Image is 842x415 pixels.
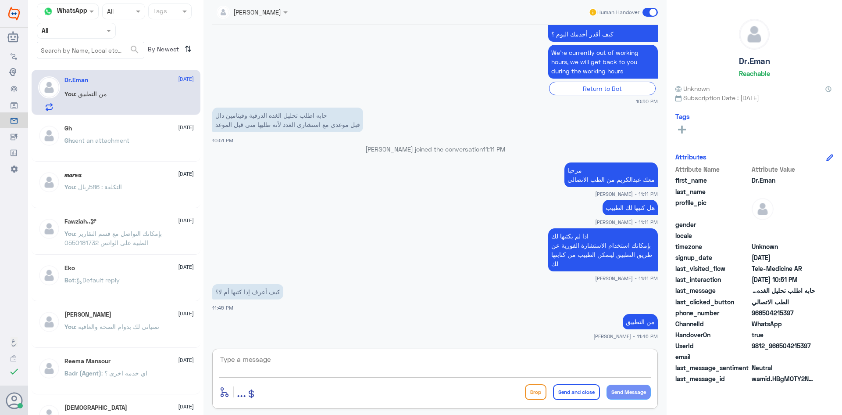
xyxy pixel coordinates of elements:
[178,263,194,271] span: [DATE]
[675,330,750,339] span: HandoverOn
[752,220,815,229] span: null
[64,276,75,284] span: Bot
[178,403,194,411] span: [DATE]
[564,162,658,187] p: 24/9/2025, 11:11 PM
[64,90,75,97] span: You
[739,56,770,66] h5: Dr.Eman
[64,125,72,132] h5: Gh
[525,384,546,400] button: Drop
[675,319,750,328] span: ChannelId
[675,286,750,295] span: last_message
[675,352,750,361] span: email
[675,93,833,102] span: Subscription Date : [DATE]
[675,112,690,120] h6: Tags
[597,8,639,16] span: Human Handover
[483,145,505,153] span: 11:11 PM
[75,323,159,330] span: : تمنياتي لك بدوام الصحة والعافية
[752,264,815,273] span: Tele-Medicine AR
[178,123,194,131] span: [DATE]
[64,183,75,191] span: You
[593,332,658,340] span: [PERSON_NAME] - 11:46 PM
[752,297,815,307] span: الطب الاتصالي
[64,230,75,237] span: You
[675,374,750,383] span: last_message_id
[752,319,815,328] span: 2
[675,165,750,174] span: Attribute Name
[64,264,75,272] h5: Eko
[38,264,60,286] img: defaultAdmin.png
[675,308,750,318] span: phone_number
[675,198,750,218] span: profile_pic
[64,323,75,330] span: You
[675,242,750,251] span: timezone
[64,404,127,411] h5: سبحان الله
[739,69,770,77] h6: Reachable
[675,187,750,196] span: last_name
[152,6,167,18] div: Tags
[64,137,72,144] span: Gh
[548,45,658,79] p: 24/9/2025, 10:50 PM
[595,274,658,282] span: [PERSON_NAME] - 11:11 PM
[752,286,815,295] span: حابه اطلب تحليل الغده الدرقية وفيتامين دال قبل موعدي مع استشاري الغدد لأنه طلبها مني قبل الموعد
[64,76,88,84] h5: Dr.Eman
[178,310,194,318] span: [DATE]
[75,276,120,284] span: : Default reply
[129,44,140,55] span: search
[212,137,233,143] span: 10:51 PM
[38,125,60,147] img: defaultAdmin.png
[752,374,815,383] span: wamid.HBgMOTY2NTA0MjE1Mzk3FQIAEhgUM0EyNUNERjg2NDVCMkYyMUE2NzkA
[675,253,750,262] span: signup_date
[212,144,658,154] p: [PERSON_NAME] joined the conversation
[75,90,107,97] span: : من التطبيق
[752,275,815,284] span: 2025-09-24T19:51:17.872Z
[752,308,815,318] span: 966504215397
[64,357,111,365] h5: Reema Mansour
[675,341,750,350] span: UserId
[752,198,774,220] img: defaultAdmin.png
[178,170,194,178] span: [DATE]
[595,218,658,226] span: [PERSON_NAME] - 11:11 PM
[64,218,96,225] h5: Fawziah..🕊
[72,137,129,144] span: sent an attachment
[607,385,651,400] button: Send Message
[178,356,194,364] span: [DATE]
[64,230,162,246] span: : بإمكانك التواصل مع قسم التقارير الطبية على الواتس 0550181732
[212,284,283,300] p: 24/9/2025, 11:45 PM
[675,297,750,307] span: last_clicked_button
[9,366,19,377] i: check
[675,231,750,240] span: locale
[212,108,363,132] p: 24/9/2025, 10:51 PM
[675,176,750,185] span: first_name
[237,382,246,402] button: ...
[553,384,600,400] button: Send and close
[549,82,656,95] div: Return to Bot
[548,228,658,271] p: 24/9/2025, 11:11 PM
[38,311,60,333] img: defaultAdmin.png
[64,311,111,318] h5: Mohammed ALRASHED
[178,217,194,224] span: [DATE]
[739,19,769,49] img: defaultAdmin.png
[237,384,246,400] span: ...
[752,363,815,372] span: 0
[636,97,658,105] span: 10:50 PM
[64,369,101,377] span: Badr (Agent)
[38,218,60,240] img: defaultAdmin.png
[752,253,815,262] span: 2025-02-11T12:15:58.213Z
[675,275,750,284] span: last_interaction
[675,363,750,372] span: last_message_sentiment
[101,369,147,377] span: : اي خدمه اخرى ؟
[675,264,750,273] span: last_visited_flow
[8,7,20,21] img: Widebot Logo
[752,165,815,174] span: Attribute Value
[212,305,233,310] span: 11:45 PM
[675,84,710,93] span: Unknown
[75,183,122,191] span: : التكلفة : 586ريال
[6,392,22,409] button: Avatar
[623,314,658,329] p: 24/9/2025, 11:46 PM
[675,153,706,161] h6: Attributes
[42,5,55,18] img: whatsapp.png
[752,242,815,251] span: Unknown
[38,76,60,98] img: defaultAdmin.png
[185,42,192,56] i: ⇅
[752,176,815,185] span: Dr.Eman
